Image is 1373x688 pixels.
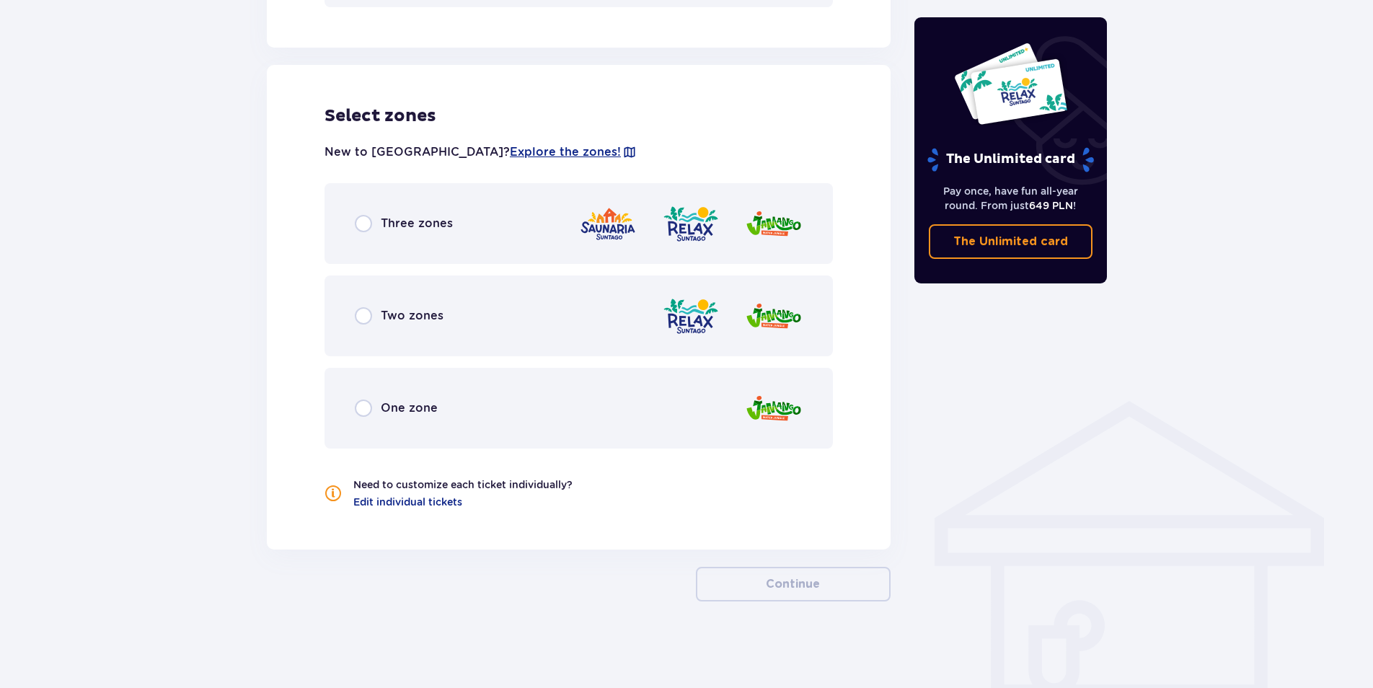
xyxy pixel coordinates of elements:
p: Three zones [381,216,453,231]
p: One zone [381,400,438,416]
img: zone logo [579,203,637,244]
a: The Unlimited card [929,224,1093,259]
img: zone logo [662,203,720,244]
p: Need to customize each ticket individually? [353,477,573,492]
img: zone logo [745,296,803,337]
p: The Unlimited card [953,234,1068,250]
a: Edit individual tickets [353,495,462,509]
a: Explore the zones! [510,144,621,160]
button: Continue [696,567,891,601]
p: Continue [766,576,820,592]
p: Pay once, have fun all-year round. From just ! [929,184,1093,213]
img: zone logo [662,296,720,337]
p: New to [GEOGRAPHIC_DATA]? [325,144,637,160]
img: zone logo [745,388,803,429]
p: Two zones [381,308,443,324]
p: Select zones [325,105,833,127]
img: zone logo [745,203,803,244]
span: 649 PLN [1029,200,1073,211]
p: The Unlimited card [926,147,1095,172]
